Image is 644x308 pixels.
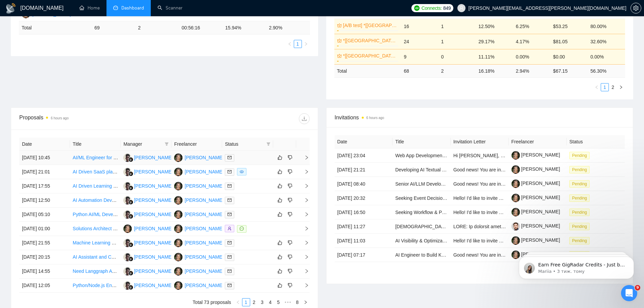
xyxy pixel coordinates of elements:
span: mail [228,198,232,202]
span: user [459,6,464,10]
span: Connects: [422,4,442,12]
a: AK[PERSON_NAME] [123,183,173,188]
td: $53.25 [550,19,588,34]
td: Developing AI Textual Tools for Debt Agreements [392,163,451,177]
th: Title [392,135,451,148]
th: Title [70,138,121,151]
a: searchScanner [158,5,183,11]
img: gigradar-bm.png [128,157,133,162]
img: upwork-logo.png [414,5,420,11]
span: filter [266,142,270,146]
a: 1 [242,299,250,306]
span: like [278,212,282,217]
span: Pending [569,194,590,202]
img: gigradar-bm.png [128,214,133,219]
span: Invitations [335,113,625,122]
a: IM[PERSON_NAME] [174,211,223,217]
a: *[[GEOGRAPHIC_DATA]/[GEOGRAPHIC_DATA]] AI Agent Development [343,52,397,60]
span: Status [225,140,263,148]
div: [PERSON_NAME] [134,253,173,261]
span: mail [228,241,232,245]
td: 9 [401,49,438,64]
button: dislike [286,239,294,247]
button: like [276,182,284,190]
td: 68 [401,64,438,77]
div: [PERSON_NAME] [134,168,173,175]
td: Seeking Workflow & Process Automation Professionals – Paid Survey [392,205,451,219]
a: Seeking Workflow & Process Automation Professionals – Paid Survey [395,210,541,215]
img: IM [174,267,183,276]
li: 5 [275,298,283,306]
a: Pending [569,152,592,158]
td: 6.25% [513,19,550,34]
img: gigradar-bm.png [128,200,133,205]
button: dislike [286,267,294,275]
span: crown [337,23,342,28]
li: 1 [294,40,302,48]
button: like [276,196,284,204]
span: mail [228,212,232,216]
button: dislike [286,153,294,162]
span: right [619,85,623,89]
button: download [299,113,310,124]
div: [PERSON_NAME] [134,196,173,204]
a: IM[PERSON_NAME] [174,254,223,259]
a: 5 [275,299,282,306]
button: dislike [286,281,294,289]
img: AK [123,267,132,276]
span: Pending [569,180,590,188]
a: Developing AI Textual Tools for Debt Agreements [395,167,498,172]
button: setting [630,3,641,14]
li: 1 [601,83,609,91]
a: homeHome [79,5,100,11]
td: 16.18 % [476,64,513,77]
img: c1XwcATqfLm2pbqp2U-64tsAEgXHpSmv_F-gckv-4UAoGUtzuU6OBB-vkmCdcBSqS4 [511,222,520,231]
div: [PERSON_NAME] [185,225,223,232]
span: filter [265,139,272,149]
span: Pending [569,152,590,159]
button: right [302,298,310,306]
td: 1 [438,34,476,49]
span: Pending [569,166,590,173]
a: [PERSON_NAME] [511,166,560,172]
td: 0 [438,49,476,64]
div: [PERSON_NAME] [185,196,223,204]
span: 849 [443,4,451,12]
td: [DATE] 16:50 [335,205,393,219]
td: AI Driven SaaS platform - Proptech [70,165,121,179]
img: AK [123,210,132,219]
td: AI/ML Engineer for LLM Chatbot with RAG Capabilities [70,151,121,165]
a: AI Assistant and Chatbot Development [73,254,154,260]
div: [PERSON_NAME] [134,182,173,190]
td: 2 [135,21,179,34]
td: [DATE] 17:55 [19,179,70,193]
a: [PERSON_NAME] [511,181,560,186]
td: 2.90 % [266,21,310,34]
td: Web App Development for Veteran Health & Resources Hub [392,148,451,163]
span: crown [337,53,342,58]
a: Python/Node.js Engineer having AI Expertise for building AI Knowledge Platform [73,283,241,288]
a: IM[PERSON_NAME] [174,169,223,174]
td: 12.50% [476,19,513,34]
span: like [278,197,282,203]
td: 4.17% [513,34,550,49]
span: 9 [635,285,640,290]
a: [PERSON_NAME] [511,223,560,229]
a: [PERSON_NAME] [511,209,560,214]
div: [PERSON_NAME] [185,267,223,275]
a: 8 [294,299,301,306]
a: [A/B test] *[[GEOGRAPHIC_DATA]] AI & Machine Learning Software [343,22,397,29]
a: 2 [251,299,258,306]
span: dislike [288,283,292,288]
li: 3 [258,298,266,306]
a: Python AI/ML Developer Needed for Innovative Projects [73,212,190,217]
img: gigradar-bm.png [128,271,133,276]
a: *[[GEOGRAPHIC_DATA]] AI & Machine Learning Software [343,37,397,44]
a: IM[PERSON_NAME] [174,240,223,245]
td: 80.00% [588,19,625,34]
iframe: Intercom live chat [621,285,637,301]
img: c1jAVRRm5OWtzINurvG_n1C4sHLEK6PX3YosBnI2IZBEJRv5XQ2vaVIXksxUv1o8gt [511,236,520,245]
img: IM [174,196,183,205]
td: Seeking Event Decision-Makers – B2B Exhibitions Survey – Paid Survey [392,191,451,205]
span: Pending [569,223,590,230]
